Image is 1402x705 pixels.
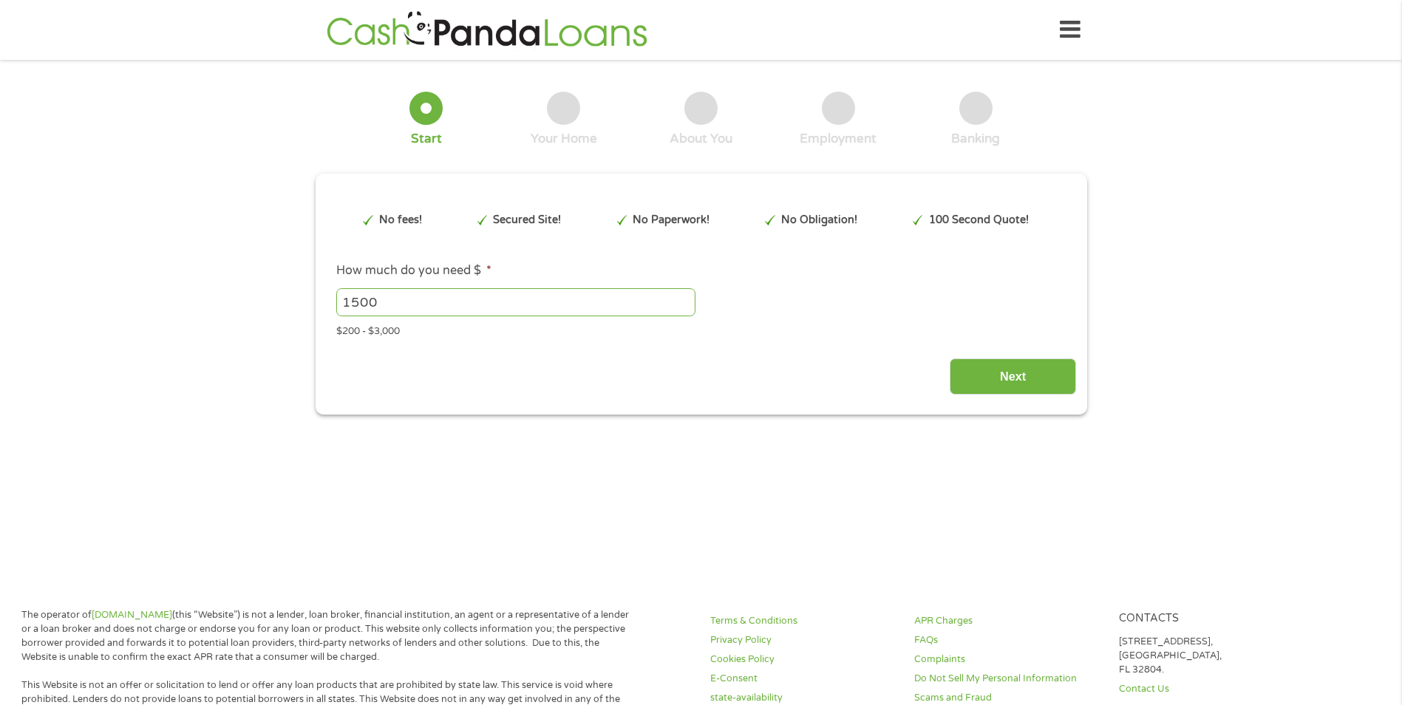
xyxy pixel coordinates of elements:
a: FAQs [914,633,1100,647]
p: The operator of (this “Website”) is not a lender, loan broker, financial institution, an agent or... [21,608,635,664]
a: Terms & Conditions [710,614,896,628]
div: Your Home [531,131,597,147]
a: Privacy Policy [710,633,896,647]
div: Employment [800,131,877,147]
a: APR Charges [914,614,1100,628]
p: 100 Second Quote! [929,212,1029,228]
p: No Paperwork! [633,212,709,228]
div: $200 - $3,000 [336,319,1065,339]
h4: Contacts [1119,612,1305,626]
a: E-Consent [710,672,896,686]
a: Cookies Policy [710,653,896,667]
a: Complaints [914,653,1100,667]
div: Start [411,131,442,147]
a: [DOMAIN_NAME] [92,609,172,621]
div: About You [670,131,732,147]
input: Next [950,358,1076,395]
div: Banking [951,131,1000,147]
label: How much do you need $ [336,263,491,279]
p: Secured Site! [493,212,561,228]
img: GetLoanNow Logo [322,9,652,51]
p: [STREET_ADDRESS], [GEOGRAPHIC_DATA], FL 32804. [1119,635,1305,677]
a: Contact Us [1119,682,1305,696]
p: No Obligation! [781,212,857,228]
p: No fees! [379,212,422,228]
a: Do Not Sell My Personal Information [914,672,1100,686]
